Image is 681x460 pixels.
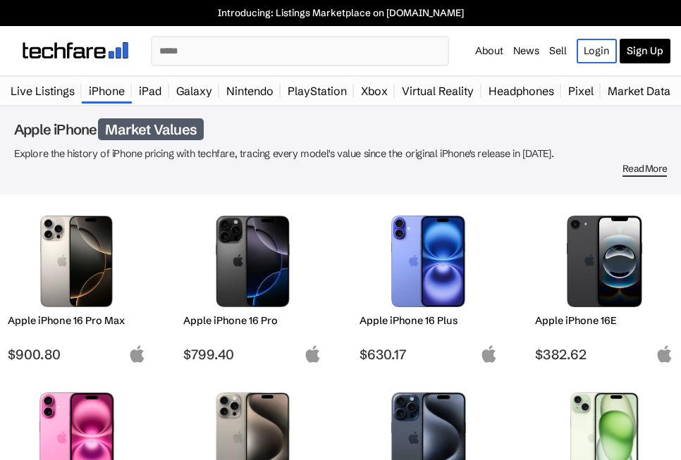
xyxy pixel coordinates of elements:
[549,44,567,57] a: Sell
[14,163,667,175] div: Read More
[128,345,146,363] img: apple-logo
[4,77,82,105] a: Live Listings
[176,209,330,363] a: iPhone 16 Pro Apple iPhone 16 Pro $799.40 apple-logo
[14,120,667,138] h1: Apple iPhone
[513,44,539,57] a: News
[620,39,670,63] a: Sign Up
[8,314,146,327] h2: Apple iPhone 16 Pro Max
[183,346,321,363] span: $799.40
[304,345,321,363] img: apple-logo
[219,77,281,105] a: Nintendo
[14,145,667,163] p: Explore the history of iPhone pricing with techfare, tracing every model's value since the origin...
[354,77,395,105] a: Xbox
[535,346,673,363] span: $382.62
[8,346,146,363] span: $900.80
[481,77,561,105] a: Headphones
[7,7,674,19] a: Introducing: Listings Marketplace on [DOMAIN_NAME]
[656,345,673,363] img: apple-logo
[546,216,663,307] img: iPhone 16E
[18,216,135,307] img: iPhone 16 Pro Max
[475,44,503,57] a: About
[395,77,481,105] a: Virtual Reality
[360,346,498,363] span: $630.17
[98,118,204,140] span: Market Values
[132,77,168,105] a: iPad
[183,314,321,327] h2: Apple iPhone 16 Pro
[352,209,505,363] a: iPhone 16 Plus Apple iPhone 16 Plus $630.17 apple-logo
[82,77,132,105] a: iPhone
[370,216,487,307] img: iPhone 16 Plus
[535,314,673,327] h2: Apple iPhone 16E
[194,216,311,307] img: iPhone 16 Pro
[23,42,128,58] img: techfare logo
[169,77,219,105] a: Galaxy
[601,77,677,105] a: Market Data
[480,345,498,363] img: apple-logo
[622,163,667,177] span: Read More
[577,39,617,63] a: Login
[281,77,354,105] a: PlayStation
[561,77,601,105] a: Pixel
[360,314,498,327] h2: Apple iPhone 16 Plus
